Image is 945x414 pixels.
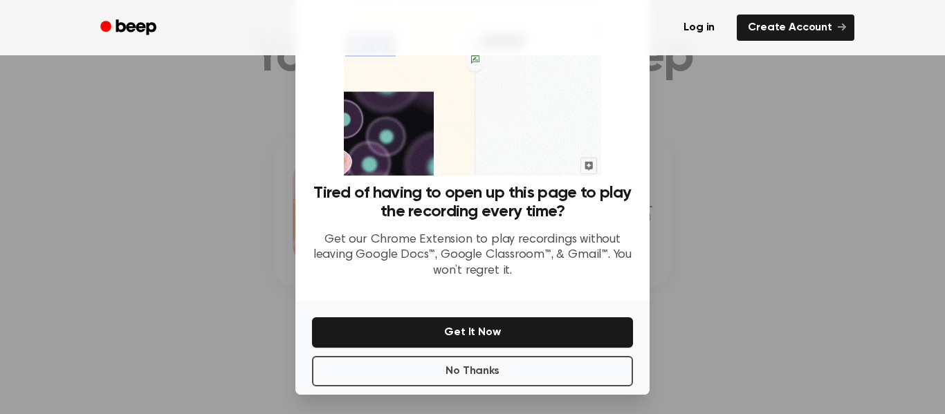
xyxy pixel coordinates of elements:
[670,12,728,44] a: Log in
[312,232,633,279] p: Get our Chrome Extension to play recordings without leaving Google Docs™, Google Classroom™, & Gm...
[312,317,633,348] button: Get It Now
[312,356,633,386] button: No Thanks
[312,184,633,221] h3: Tired of having to open up this page to play the recording every time?
[737,15,854,41] a: Create Account
[91,15,169,41] a: Beep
